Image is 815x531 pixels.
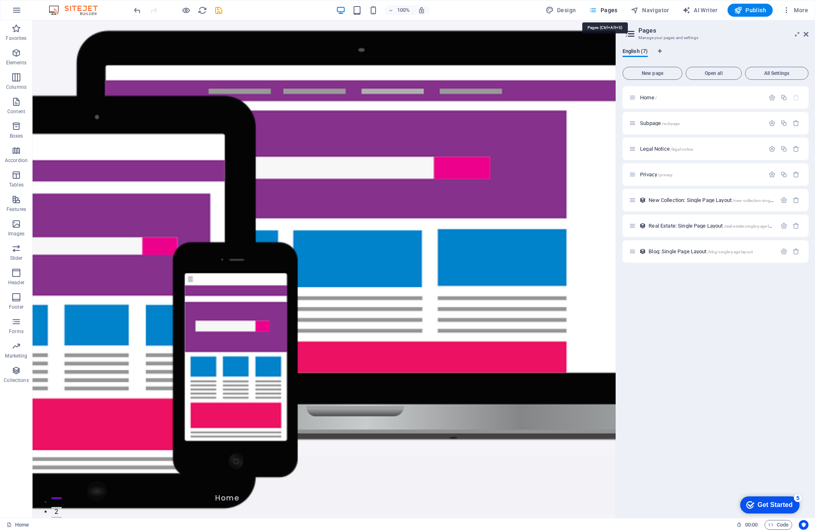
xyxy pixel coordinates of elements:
[60,2,68,10] div: 5
[10,133,23,139] p: Boxes
[769,145,776,152] div: Settings
[646,197,776,203] div: New Collection: Single Page Layout/new-collection-single-page-layout
[793,248,800,255] div: Remove
[638,172,765,177] div: Privacy/privacy
[546,6,576,14] span: Design
[19,477,29,479] button: 1
[765,520,792,530] button: Code
[793,171,800,178] div: Remove
[649,197,796,203] span: Click to open page
[646,249,776,254] div: Blog: Single Page Layout/blog-single-page-layout
[736,520,758,530] h6: Session time
[9,328,24,335] p: Forms
[638,34,792,42] h3: Manage your pages and settings
[769,120,776,127] div: Settings
[19,496,29,498] button: 3
[9,182,24,188] p: Tables
[649,223,779,229] span: Click to open page
[728,4,773,17] button: Publish
[385,5,413,15] button: 100%
[679,4,721,17] button: AI Writer
[214,6,223,15] i: Save (Ctrl+S)
[589,6,617,14] span: Pages
[780,145,787,152] div: Duplicate
[623,48,808,64] div: Language Tabs
[639,197,646,204] div: This layout is used as a template for all items (e.g. a blog post) of this collection. The conten...
[638,121,765,126] div: Subpage/subpage
[197,5,207,15] button: reload
[8,230,25,237] p: Images
[732,198,796,203] span: /new-collection-single-page-layout
[671,147,693,151] span: /legal-notice
[10,255,23,261] p: Slider
[749,71,805,76] span: All Settings
[638,95,765,100] div: Home/
[8,279,24,286] p: Header
[586,4,621,17] button: Pages
[793,145,800,152] div: Remove
[47,5,108,15] img: Editor Logo
[686,67,742,80] button: Open all
[181,5,191,15] button: Click here to leave preview mode and continue editing
[724,224,779,228] span: /real-estate-single-page-layout
[639,248,646,255] div: This layout is used as a template for all items (e.g. a blog post) of this collection. The conten...
[655,96,657,100] span: /
[780,94,787,101] div: Duplicate
[793,197,800,204] div: Remove
[779,4,811,17] button: More
[780,248,787,255] div: Settings
[793,94,800,101] div: The startpage cannot be deleted
[6,59,27,66] p: Elements
[397,5,410,15] h6: 100%
[780,171,787,178] div: Duplicate
[768,520,789,530] span: Code
[7,206,26,213] p: Features
[640,171,673,178] span: Click to open page
[9,304,24,310] p: Footer
[626,71,679,76] span: New page
[623,46,648,58] span: English (7)
[638,146,765,151] div: Legal Notice/legal-notice
[542,4,579,17] button: Design
[214,5,223,15] button: save
[745,67,808,80] button: All Settings
[6,84,26,90] p: Columns
[689,71,738,76] span: Open all
[649,248,753,255] span: Click to open page
[734,6,766,14] span: Publish
[640,94,657,101] span: Click to open page
[662,121,680,126] span: /subpage
[640,120,680,126] span: Click to open page
[631,6,669,14] span: Navigator
[7,108,25,115] p: Content
[751,522,752,528] span: :
[780,222,787,229] div: Settings
[782,6,808,14] span: More
[24,9,59,16] div: Get Started
[7,4,66,21] div: Get Started 5 items remaining, 0% complete
[639,222,646,229] div: This layout is used as a template for all items (e.g. a blog post) of this collection. The conten...
[4,377,28,384] p: Collections
[793,222,800,229] div: Remove
[6,35,26,42] p: Favorites
[646,223,776,228] div: Real Estate: Single Page Layout/real-estate-single-page-layout
[640,146,693,152] span: Click to open page
[418,7,425,14] i: On resize automatically adjust zoom level to fit chosen device.
[133,6,142,15] i: Undo: Change text (Ctrl+Z)
[627,4,673,17] button: Navigator
[5,353,27,359] p: Marketing
[769,94,776,101] div: Settings
[708,250,753,254] span: /blog-single-page-layout
[799,520,808,530] button: Usercentrics
[5,157,28,164] p: Accordion
[780,197,787,204] div: Settings
[682,6,718,14] span: AI Writer
[658,173,673,177] span: /privacy
[132,5,142,15] button: undo
[623,67,682,80] button: New page
[638,27,808,34] h2: Pages
[780,120,787,127] div: Duplicate
[745,520,758,530] span: 00 00
[19,487,29,489] button: 2
[7,520,29,530] a: Click to cancel selection. Double-click to open Pages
